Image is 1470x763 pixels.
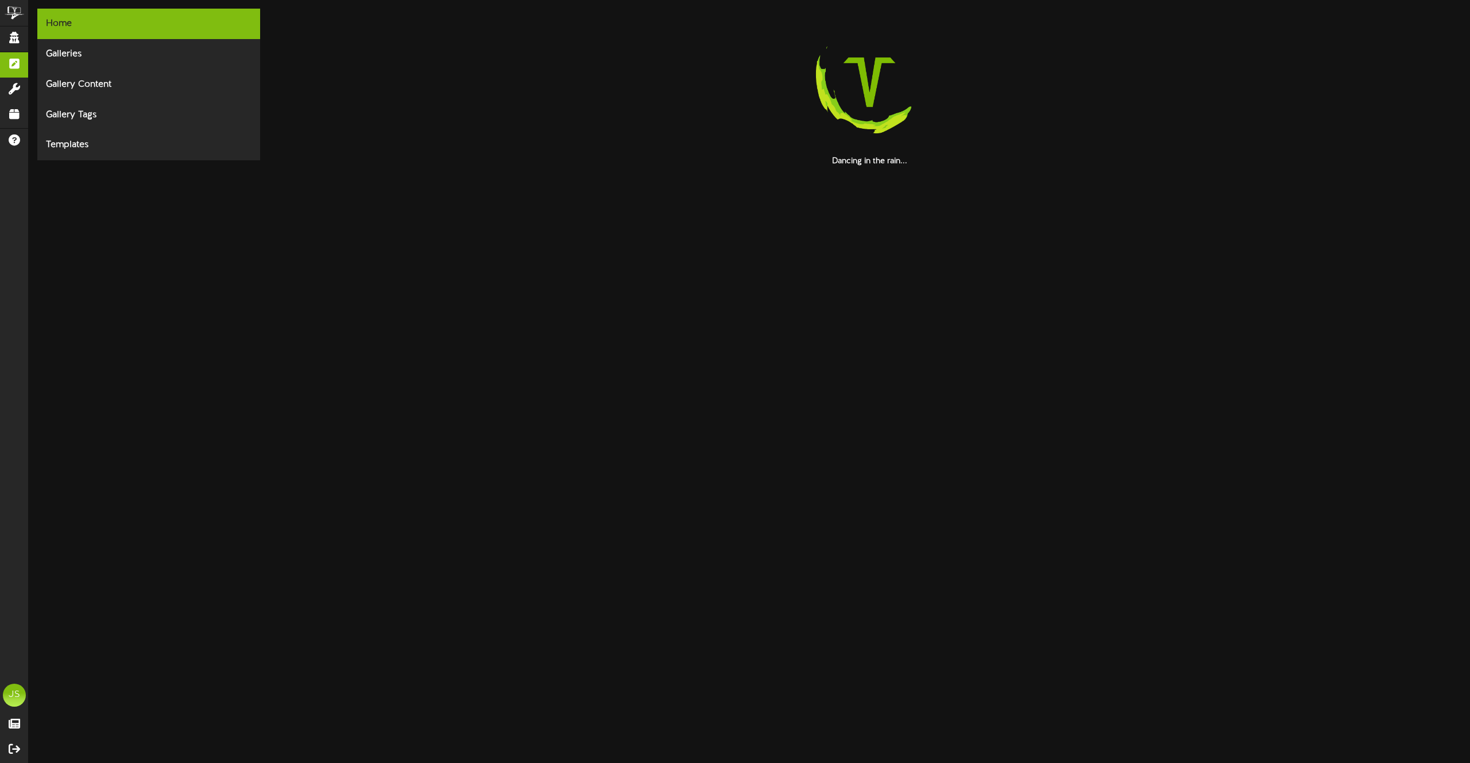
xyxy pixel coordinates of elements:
[3,684,26,707] div: JS
[796,9,943,156] img: loading-spinner-3.png
[37,9,260,39] div: Home
[37,39,260,70] div: Galleries
[37,100,260,130] div: Gallery Tags
[37,70,260,100] div: Gallery Content
[37,130,260,160] div: Templates
[832,157,907,165] strong: Dancing in the rain...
